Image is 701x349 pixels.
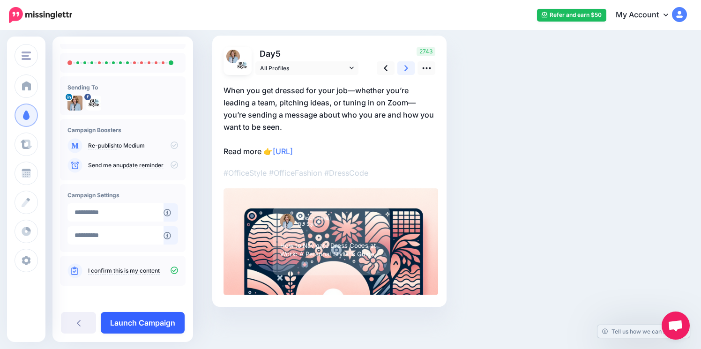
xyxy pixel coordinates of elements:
img: 1747324248672-87873.png [67,96,82,111]
span: 2743 [417,47,435,56]
p: Send me an [88,161,178,170]
a: Re-publish [88,142,117,149]
a: Refer and earn $50 [537,9,606,22]
a: update reminder [119,162,164,169]
h4: Campaign Settings [67,192,178,199]
img: 462622827_1089427076523822_1933486651783214037_n-bsa152348.jpg [235,59,249,72]
img: menu.png [22,52,31,60]
a: My Account [606,4,687,27]
a: I confirm this is my content [88,267,160,275]
p: When you get dressed for your job—whether you’re leading a team, pitching ideas, or tuning in on ... [224,84,435,157]
div: How to Navigate Dress Codes at Work: A Personal Stylist’s Guide [280,241,381,259]
span: BU Style [298,220,318,228]
a: [URL] [273,147,293,156]
span: 5 [276,49,281,59]
a: Tell us how we can improve [597,325,690,338]
img: 1747324248672-87873.png [226,50,240,63]
a: Open chat [662,312,690,340]
span: [PERSON_NAME] [298,215,331,223]
img: Missinglettr [9,7,72,23]
h4: Sending To [67,84,178,91]
img: 462622827_1089427076523822_1933486651783214037_n-bsa152348.jpg [86,96,101,111]
h4: Campaign Boosters [67,126,178,134]
span: All Profiles [260,63,347,73]
p: #OfficeStyle #OfficeFashion #DressCode [224,167,435,179]
a: All Profiles [255,61,358,75]
p: Day [255,47,360,60]
p: to Medium [88,141,178,150]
